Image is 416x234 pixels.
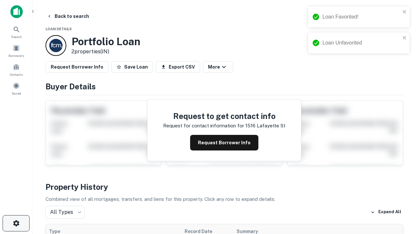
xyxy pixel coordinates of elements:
button: Export CSV [156,61,200,73]
button: close [402,9,407,15]
span: Borrowers [8,53,24,58]
h3: Portfolio Loan [71,35,140,48]
div: All Types [45,206,84,219]
button: close [402,35,407,41]
a: Borrowers [2,42,31,59]
button: Save Loan [111,61,153,73]
span: Search [11,34,22,39]
span: Saved [12,91,21,96]
div: Loan Unfavorited [322,39,400,47]
button: More [203,61,233,73]
p: Request for contact information for [163,122,244,130]
h4: Property History [45,181,403,193]
div: Loan Favorited! [322,13,400,21]
a: Search [2,23,31,41]
img: capitalize-icon.png [10,5,23,18]
p: 1516 lafayette st [245,122,285,130]
button: Expand All [369,207,403,217]
span: Contacts [10,72,23,77]
span: Loan Details [45,27,72,31]
a: Saved [2,80,31,97]
button: Request Borrower Info [190,135,258,150]
a: Contacts [2,61,31,78]
p: Combined view of all mortgages, transfers, and liens for this property. Click any row to expand d... [45,195,403,203]
h4: Request to get contact info [163,110,285,122]
button: Back to search [44,10,92,22]
p: 2 properties (IN) [71,48,140,56]
h4: Buyer Details [45,81,403,92]
button: Request Borrower Info [45,61,109,73]
iframe: Chat Widget [383,182,416,213]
